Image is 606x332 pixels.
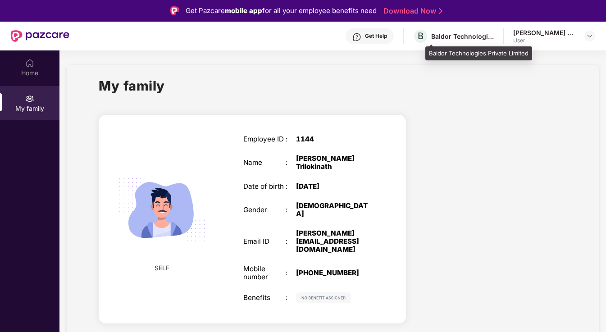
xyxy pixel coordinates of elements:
div: : [286,237,296,246]
div: : [286,294,296,302]
img: New Pazcare Logo [11,30,69,42]
img: Logo [170,6,179,15]
div: Get Pazcare for all your employee benefits need [186,5,377,16]
div: [PERSON_NAME] Trilokinath [296,155,370,171]
div: User [513,37,576,44]
img: svg+xml;base64,PHN2ZyBpZD0iSG9tZSIgeG1sbnM9Imh0dHA6Ly93d3cudzMub3JnLzIwMDAvc3ZnIiB3aWR0aD0iMjAiIG... [25,59,34,68]
img: svg+xml;base64,PHN2ZyB4bWxucz0iaHR0cDovL3d3dy53My5vcmcvMjAwMC9zdmciIHdpZHRoPSIyMjQiIGhlaWdodD0iMT... [109,156,215,263]
img: svg+xml;base64,PHN2ZyB4bWxucz0iaHR0cDovL3d3dy53My5vcmcvMjAwMC9zdmciIHdpZHRoPSIxMjIiIGhlaWdodD0iMj... [296,292,351,303]
div: Get Help [365,32,387,40]
div: [PERSON_NAME][EMAIL_ADDRESS][DOMAIN_NAME] [296,229,370,254]
div: 1144 [296,135,370,143]
div: Baldor Technologies Private Limited [431,32,494,41]
div: Baldor Technologies Private Limited [425,46,532,61]
img: svg+xml;base64,PHN2ZyBpZD0iRHJvcGRvd24tMzJ4MzIiIHhtbG5zPSJodHRwOi8vd3d3LnczLm9yZy8yMDAwL3N2ZyIgd2... [586,32,593,40]
div: Mobile number [243,265,286,281]
div: [DEMOGRAPHIC_DATA] [296,202,370,218]
div: [PERSON_NAME] Trilokinath [513,28,576,37]
div: [DATE] [296,182,370,191]
span: SELF [155,263,169,273]
div: : [286,269,296,277]
div: : [286,135,296,143]
div: : [286,206,296,214]
div: Date of birth [243,182,286,191]
div: [PHONE_NUMBER] [296,269,370,277]
div: : [286,159,296,167]
img: Stroke [439,6,442,16]
span: B [418,31,424,41]
div: Email ID [243,237,286,246]
img: svg+xml;base64,PHN2ZyBpZD0iSGVscC0zMngzMiIgeG1sbnM9Imh0dHA6Ly93d3cudzMub3JnLzIwMDAvc3ZnIiB3aWR0aD... [352,32,361,41]
div: Name [243,159,286,167]
h1: My family [99,76,165,96]
strong: mobile app [225,6,262,15]
div: Benefits [243,294,286,302]
div: : [286,182,296,191]
div: Gender [243,206,286,214]
div: Employee ID [243,135,286,143]
a: Download Now [383,6,440,16]
img: svg+xml;base64,PHN2ZyB3aWR0aD0iMjAiIGhlaWdodD0iMjAiIHZpZXdCb3g9IjAgMCAyMCAyMCIgZmlsbD0ibm9uZSIgeG... [25,94,34,103]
